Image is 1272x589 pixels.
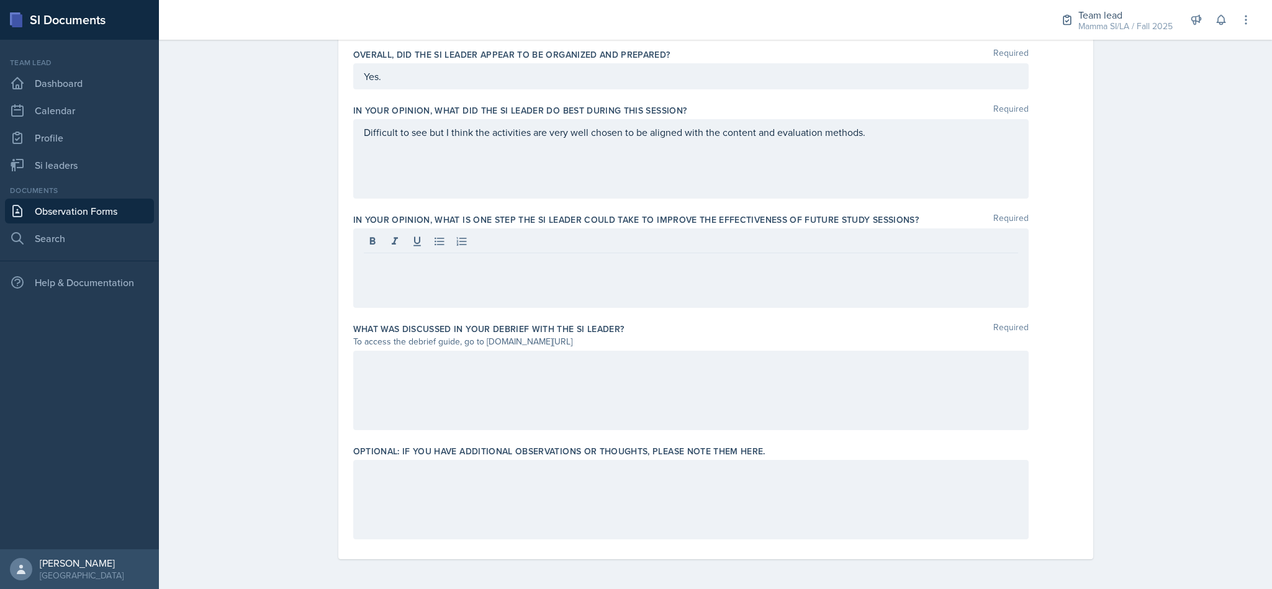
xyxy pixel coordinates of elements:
[993,48,1029,61] span: Required
[5,270,154,295] div: Help & Documentation
[1078,20,1173,33] div: Mamma SI/LA / Fall 2025
[40,557,124,569] div: [PERSON_NAME]
[353,104,687,117] label: In your opinion, what did the SI Leader do BEST during this session?
[5,226,154,251] a: Search
[364,69,1018,84] p: Yes.
[993,214,1029,226] span: Required
[5,125,154,150] a: Profile
[353,445,765,457] label: Optional: If you have additional observations or thoughts, please note them here.
[353,214,919,226] label: In your opinion, what is ONE step the SI Leader could take to improve the effectiveness of future...
[5,199,154,223] a: Observation Forms
[993,104,1029,117] span: Required
[353,323,625,335] label: What was discussed in your debrief with the SI Leader?
[5,71,154,96] a: Dashboard
[5,185,154,196] div: Documents
[1078,7,1173,22] div: Team lead
[5,153,154,178] a: Si leaders
[353,335,1029,348] div: To access the debrief guide, go to [DOMAIN_NAME][URL]
[5,98,154,123] a: Calendar
[364,125,1018,140] p: Difficult to see but I think the activities are very well chosen to be aligned with the content a...
[40,569,124,582] div: [GEOGRAPHIC_DATA]
[993,323,1029,335] span: Required
[353,48,670,61] label: Overall, did the SI Leader appear to be organized and prepared?
[5,57,154,68] div: Team lead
